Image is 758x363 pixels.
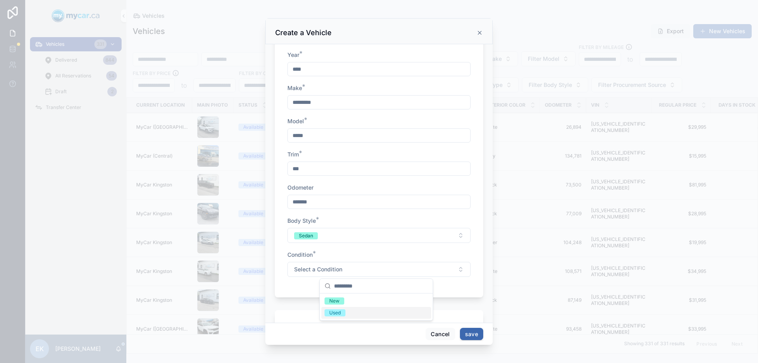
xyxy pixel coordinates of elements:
[329,309,341,316] div: Used
[287,262,471,277] button: Select Button
[287,251,313,258] span: Condition
[287,118,304,124] span: Model
[287,228,471,243] button: Select Button
[287,217,316,224] span: Body Style
[320,293,433,320] div: Suggestions
[294,265,342,273] span: Select a Condition
[287,51,299,58] span: Year
[287,184,313,191] span: Odometer
[460,328,483,340] button: save
[426,328,455,340] button: Cancel
[287,85,302,91] span: Make
[329,297,340,305] div: New
[299,232,313,239] div: Sedan
[287,151,299,158] span: Trim
[275,28,332,38] h3: Create a Vehicle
